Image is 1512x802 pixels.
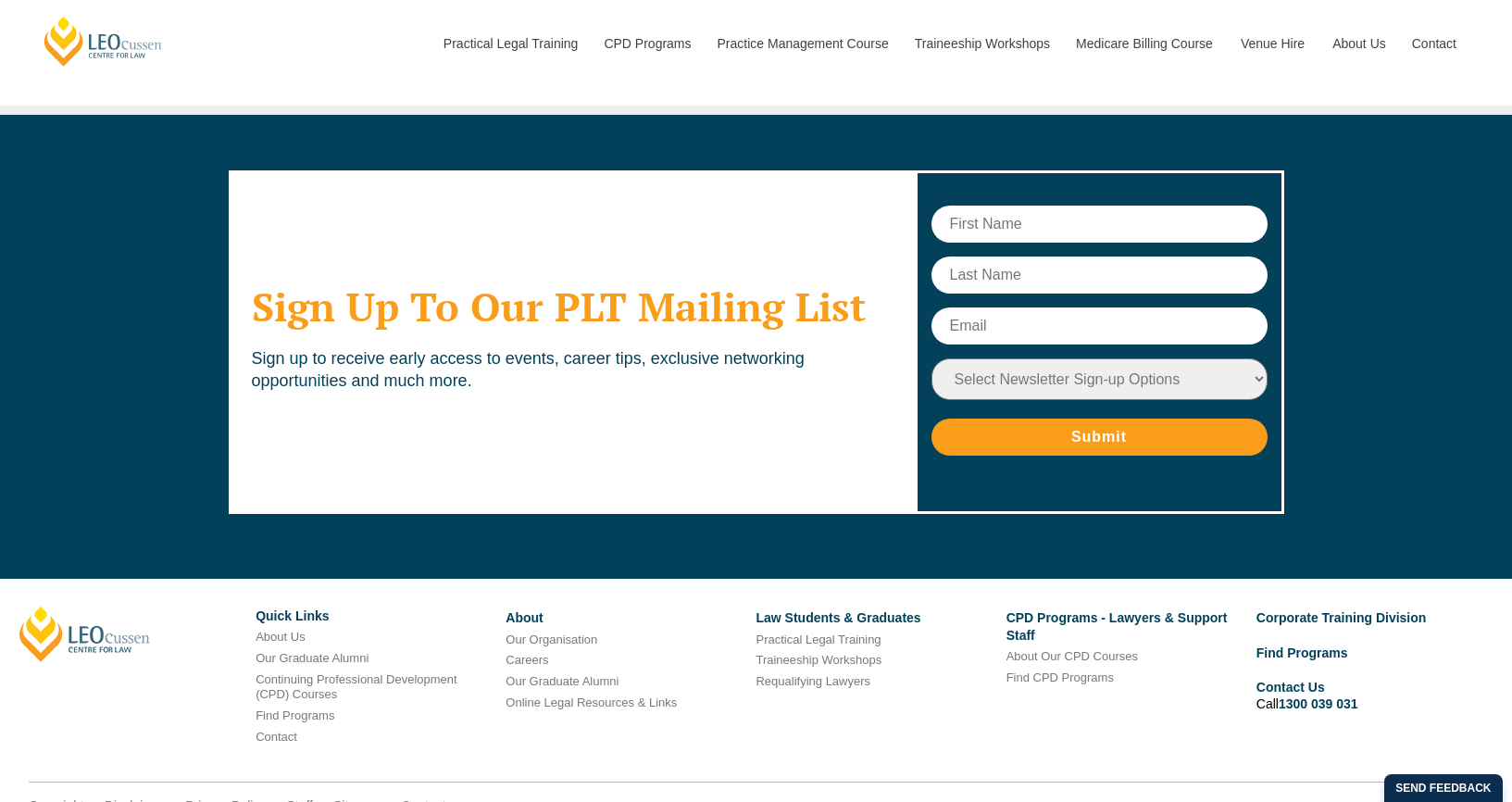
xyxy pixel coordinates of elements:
[756,610,920,625] a: Law Students & Graduates
[256,708,334,722] a: Find Programs
[252,283,892,330] h2: Sign Up To Our PLT Mailing List
[756,653,881,667] a: Traineeship Workshops
[1256,680,1325,695] a: Contact Us
[1398,4,1470,83] a: Contact
[931,206,1268,243] input: First Name
[1062,4,1227,83] a: Medicare Billing Course
[506,653,548,667] a: Careers
[1227,4,1318,83] a: Venue Hire
[901,4,1062,83] a: Traineeship Workshops
[256,651,369,665] a: Our Graduate Alumni
[1256,610,1427,625] a: Corporate Training Division
[506,674,619,688] a: Our Graduate Alumni
[931,419,1268,456] input: Submit
[931,358,1268,400] select: Newsletter Sign-up Options
[756,674,870,688] a: Requalifying Lawyers
[931,257,1268,294] input: Last Name
[1006,670,1114,684] a: Find CPD Programs
[506,633,597,646] a: Our Organisation
[1256,676,1493,715] li: Call
[756,633,881,646] a: Practical Legal Training
[1006,649,1138,663] a: About Our CPD Courses
[1318,4,1398,83] a: About Us
[430,4,591,83] a: Practical Legal Training
[1006,610,1228,642] a: CPD Programs - Lawyers & Support Staff
[256,609,492,623] h6: Quick Links
[42,15,165,68] a: [PERSON_NAME] Centre for Law
[19,607,150,662] a: [PERSON_NAME]
[590,4,703,83] a: CPD Programs
[704,4,901,83] a: Practice Management Course
[252,348,892,392] p: Sign up to receive early access to events, career tips, exclusive networking opportunities and mu...
[931,307,1268,345] input: Email
[1256,645,1348,660] a: Find Programs
[1279,696,1358,711] a: 1300 039 031
[256,730,297,744] a: Contact
[256,672,457,702] a: Continuing Professional Development (CPD) Courses
[506,610,543,625] a: About
[506,695,677,709] a: Online Legal Resources & Links
[256,630,305,644] a: About Us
